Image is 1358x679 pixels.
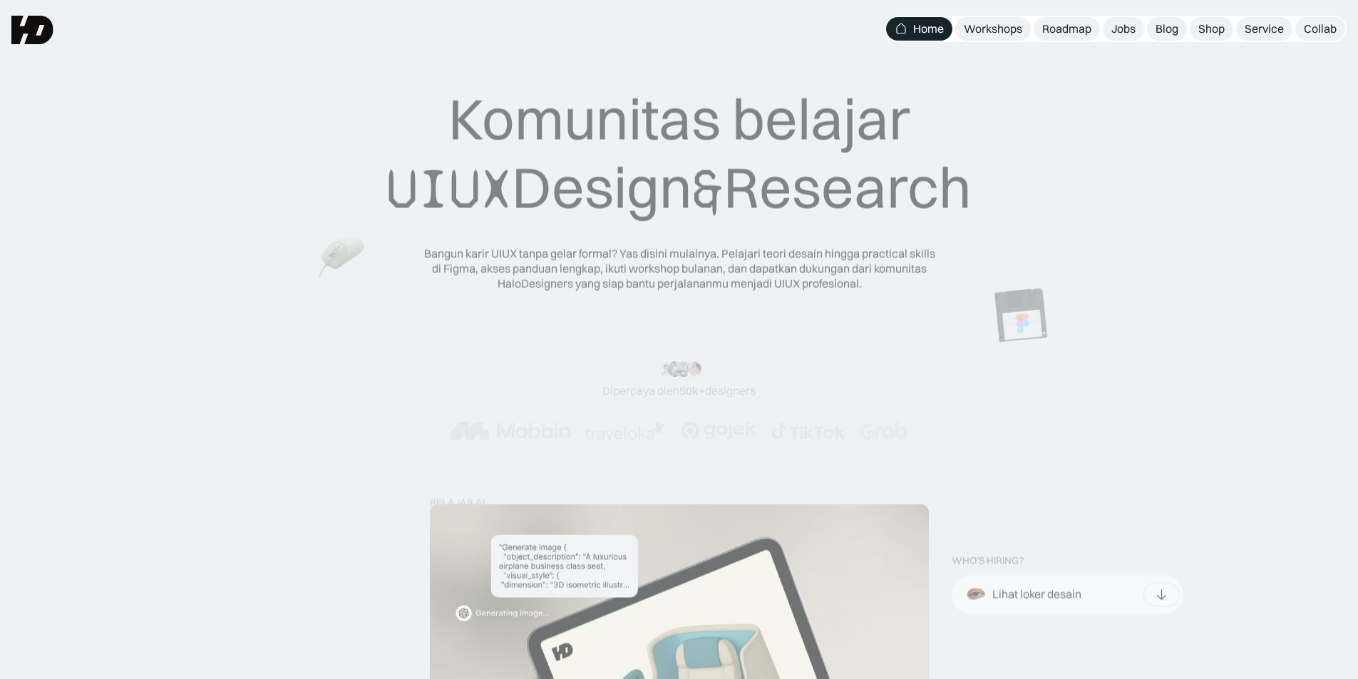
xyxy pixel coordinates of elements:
[386,155,512,224] span: UIUX
[423,247,936,291] div: Bangun karir UIUX tanpa gelar formal? Yas disini mulainya. Pelajari teori desain hingga practical...
[1236,17,1292,41] a: Service
[1304,21,1337,36] div: Collab
[964,21,1022,36] div: Workshops
[602,383,756,398] div: Dipercaya oleh designers
[1295,17,1345,41] a: Collab
[1147,17,1187,41] a: Blog
[1111,21,1136,36] div: Jobs
[1156,21,1178,36] div: Blog
[1198,21,1225,36] div: Shop
[992,587,1081,602] div: Lihat loker desain
[952,555,1024,567] div: WHO’S HIRING?
[1103,17,1144,41] a: Jobs
[1245,21,1284,36] div: Service
[886,17,952,41] a: Home
[1190,17,1233,41] a: Shop
[955,17,1031,41] a: Workshops
[679,383,705,398] span: 50k+
[913,21,944,36] div: Home
[386,85,972,224] div: Komunitas belajar Design Research
[1034,17,1100,41] a: Roadmap
[1042,21,1091,36] div: Roadmap
[430,497,485,509] div: belajar ai
[692,155,724,224] span: &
